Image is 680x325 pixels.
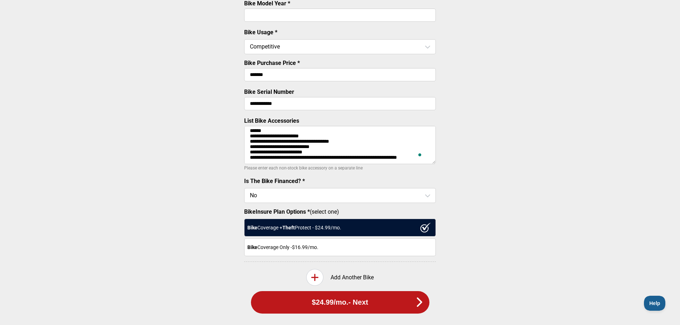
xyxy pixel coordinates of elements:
[282,225,295,230] strong: Theft
[247,225,257,230] strong: Bike
[244,60,300,66] label: Bike Purchase Price *
[244,88,294,95] label: Bike Serial Number
[334,298,348,306] span: /mo.
[244,238,436,256] div: Coverage Only - $16.99 /mo.
[420,223,431,233] img: ux1sgP1Haf775SAghJI38DyDlYP+32lKFAAAAAElFTkSuQmCC
[244,219,436,237] div: Coverage + Protect - $ 24.99 /mo.
[244,29,277,36] label: Bike Usage *
[244,208,310,215] strong: BikeInsure Plan Options *
[251,291,429,314] button: $24.99/mo.- Next
[244,126,436,164] textarea: To enrich screen reader interactions, please activate Accessibility in Grammarly extension settings
[244,178,305,184] label: Is The Bike Financed? *
[247,244,257,250] strong: Bike
[644,296,666,311] iframe: Toggle Customer Support
[244,164,436,172] p: Please enter each non-stock bike accessory on a separate line
[244,269,436,286] div: Add Another Bike
[244,208,436,215] label: (select one)
[244,117,299,124] label: List Bike Accessories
